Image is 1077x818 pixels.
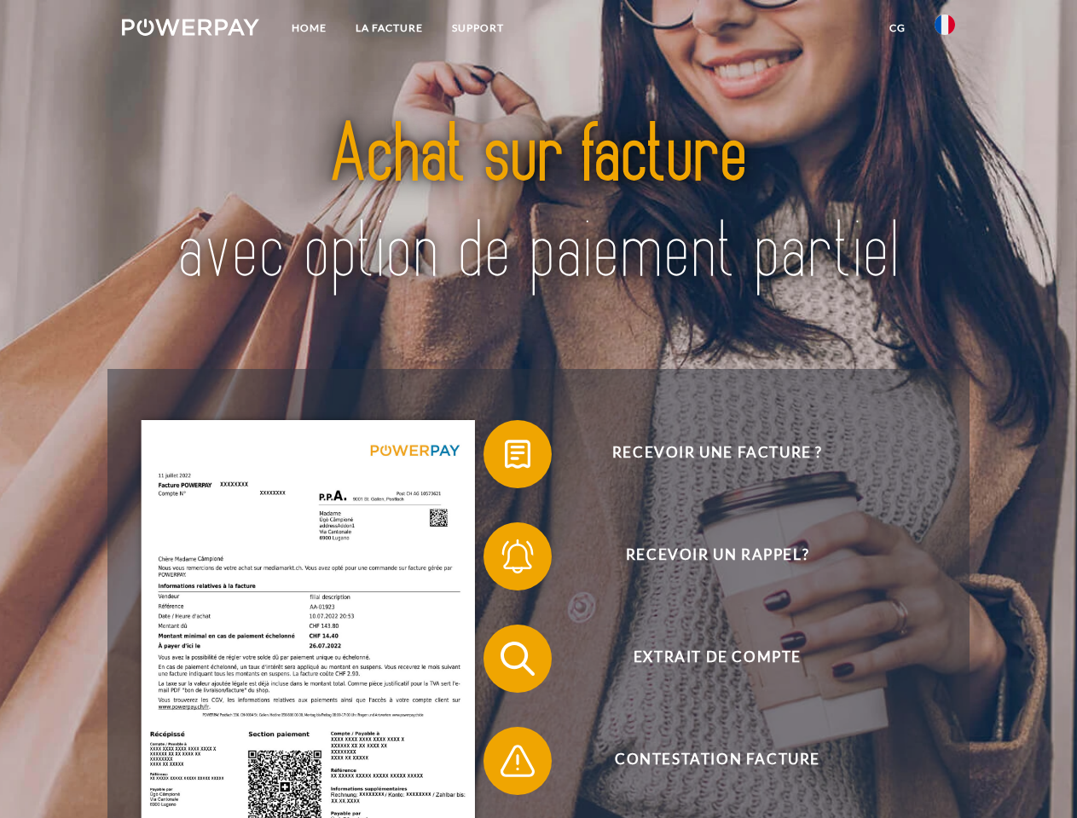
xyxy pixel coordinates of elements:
[483,420,927,488] button: Recevoir une facture ?
[483,625,927,693] button: Extrait de compte
[277,13,341,43] a: Home
[508,625,926,693] span: Extrait de compte
[508,727,926,795] span: Contestation Facture
[163,82,914,326] img: title-powerpay_fr.svg
[341,13,437,43] a: LA FACTURE
[508,522,926,590] span: Recevoir un rappel?
[496,433,539,475] img: qb_bill.svg
[483,522,927,590] button: Recevoir un rappel?
[437,13,518,43] a: Support
[496,637,539,680] img: qb_search.svg
[875,13,920,43] a: CG
[496,535,539,578] img: qb_bell.svg
[122,19,259,36] img: logo-powerpay-white.svg
[496,740,539,782] img: qb_warning.svg
[935,14,955,35] img: fr
[483,727,927,795] button: Contestation Facture
[508,420,926,488] span: Recevoir une facture ?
